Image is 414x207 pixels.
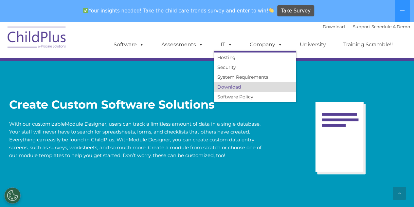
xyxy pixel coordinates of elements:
[214,38,239,51] a: IT
[214,72,296,82] a: System Requirements
[243,38,289,51] a: Company
[214,62,296,72] a: Security
[214,82,296,92] a: Download
[81,4,277,17] span: Your insights needed! Take the child care trends survey and enter to win!
[129,136,170,143] a: Module Designer
[214,52,296,62] a: Hosting
[155,38,210,51] a: Assessments
[277,5,314,17] a: Take Survey
[281,5,311,17] span: Take Survey
[4,187,21,204] button: Cookies Settings
[371,24,410,29] a: Schedule A Demo
[269,8,274,13] img: 👏
[9,121,261,158] span: With our customizable , users can track a limitless amount of data in a single database. Your sta...
[107,38,151,51] a: Software
[279,72,405,198] img: Report-Custom-cropped3.gif
[293,38,333,51] a: University
[4,22,70,55] img: ChildPlus by Procare Solutions
[323,24,345,29] a: Download
[337,38,399,51] a: Training Scramble!!
[323,24,410,29] font: |
[65,121,106,127] a: Module Designer
[214,92,296,102] a: Software Policy
[353,24,370,29] a: Support
[9,97,215,112] strong: Create Custom Software Solutions
[83,8,88,13] img: ✅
